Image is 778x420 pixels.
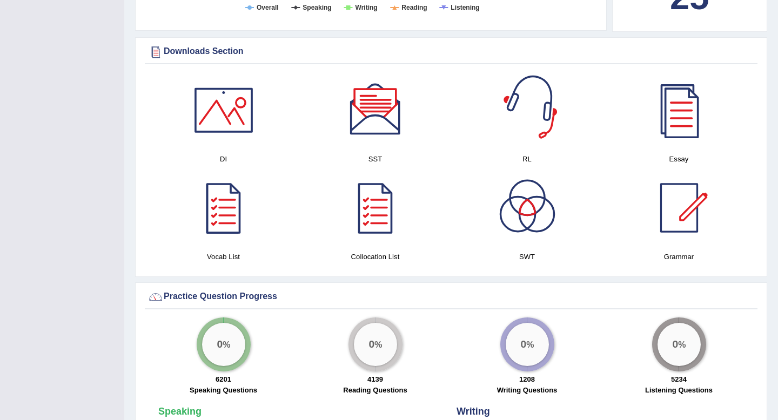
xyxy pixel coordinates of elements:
[217,338,223,350] big: 0
[645,385,713,395] label: Listening Questions
[519,375,535,383] strong: 1208
[303,4,331,11] tspan: Speaking
[368,338,374,350] big: 0
[147,289,755,305] div: Practice Question Progress
[305,153,446,165] h4: SST
[451,4,479,11] tspan: Listening
[608,251,749,262] h4: Grammar
[672,338,678,350] big: 0
[202,323,245,366] div: %
[158,406,202,417] strong: Speaking
[457,406,490,417] strong: Writing
[153,153,294,165] h4: DI
[401,4,427,11] tspan: Reading
[153,251,294,262] h4: Vocab List
[305,251,446,262] h4: Collocation List
[658,323,701,366] div: %
[147,44,755,60] div: Downloads Section
[520,338,526,350] big: 0
[457,251,598,262] h4: SWT
[354,323,397,366] div: %
[257,4,279,11] tspan: Overall
[457,153,598,165] h4: RL
[216,375,231,383] strong: 6201
[343,385,407,395] label: Reading Questions
[671,375,687,383] strong: 5234
[367,375,383,383] strong: 4139
[190,385,257,395] label: Speaking Questions
[356,4,378,11] tspan: Writing
[506,323,549,366] div: %
[497,385,558,395] label: Writing Questions
[608,153,749,165] h4: Essay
